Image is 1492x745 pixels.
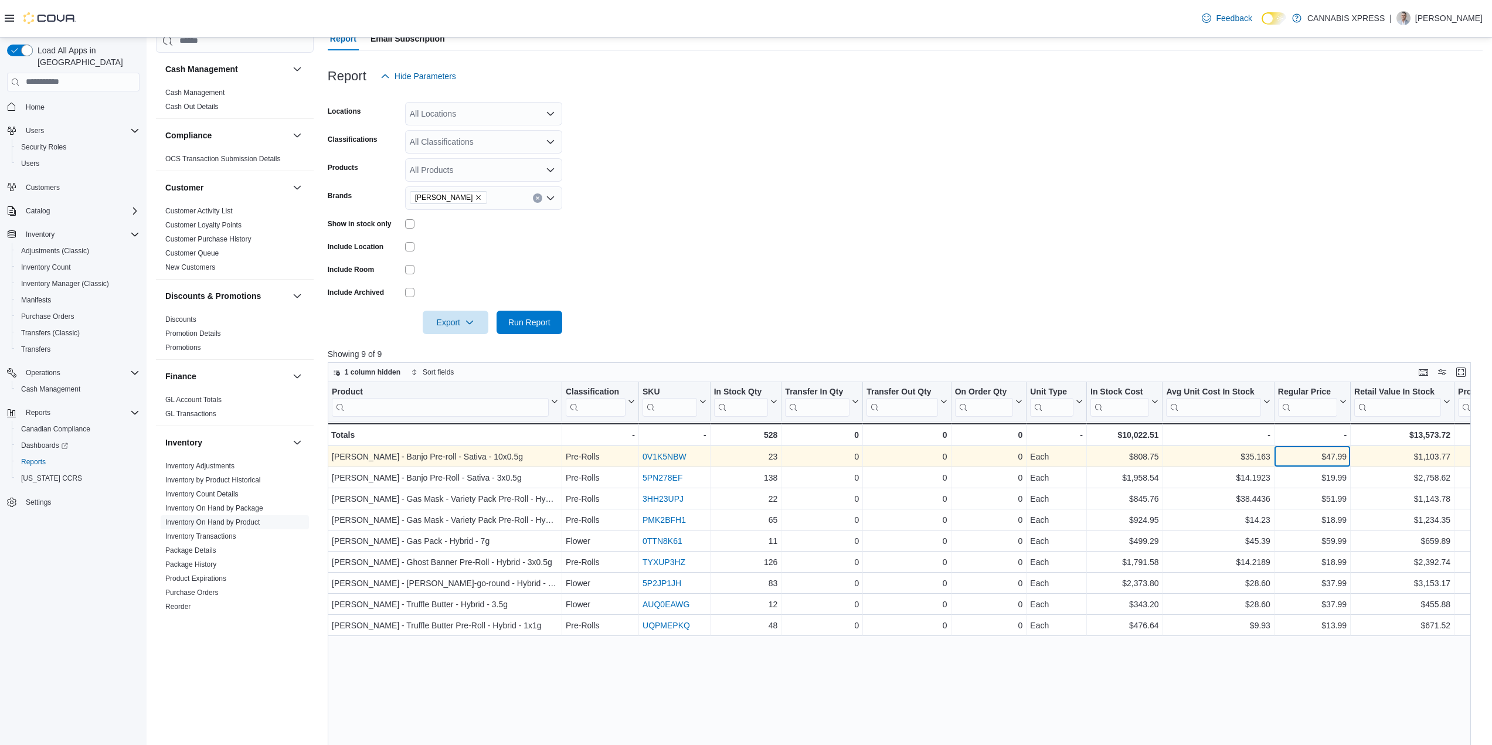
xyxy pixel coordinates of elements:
span: Sort fields [423,368,454,377]
label: Brands [328,191,352,200]
span: Inventory Transactions [165,532,236,541]
div: Each [1030,450,1083,464]
span: Inventory On Hand by Product [165,518,260,527]
span: Adjustments (Classic) [21,246,89,256]
span: Load All Apps in [GEOGRAPHIC_DATA] [33,45,140,68]
span: Customers [26,183,60,192]
a: Home [21,100,49,114]
span: Run Report [508,317,550,328]
span: 1 column hidden [345,368,400,377]
span: Users [16,157,140,171]
button: Unit Type [1030,386,1083,416]
label: Include Location [328,242,383,251]
span: Inventory On Hand by Package [165,504,263,513]
div: 0 [954,471,1022,485]
div: $2,758.62 [1354,471,1450,485]
a: Inventory Manager (Classic) [16,277,114,291]
button: Canadian Compliance [12,421,144,437]
span: Users [26,126,44,135]
button: Transfers (Classic) [12,325,144,341]
p: | [1389,11,1392,25]
button: Transfers [12,341,144,358]
a: Inventory Adjustments [165,462,234,470]
div: Inventory [156,459,314,632]
div: SKU [643,386,697,397]
div: 0 [785,513,859,527]
div: On Order Qty [954,386,1013,397]
div: 138 [713,471,777,485]
button: Regular Price [1278,386,1347,416]
div: Each [1030,471,1083,485]
div: 0 [785,428,859,442]
div: $924.95 [1090,513,1158,527]
div: Pre-Rolls [566,471,635,485]
a: PMK2BFH1 [643,515,686,525]
button: Cash Management [290,62,304,76]
span: Cash Management [165,88,225,97]
a: Promotions [165,343,201,352]
a: GL Account Totals [165,396,222,404]
span: Customer Activity List [165,206,233,216]
a: 3HH23UPJ [643,494,684,504]
a: UQPMEPKQ [643,621,690,630]
button: Inventory Count [12,259,144,275]
span: Inventory Count [21,263,71,272]
div: On Order Qty [954,386,1013,416]
div: $35.163 [1166,450,1270,464]
div: Compliance [156,152,314,171]
div: 0 [866,492,947,506]
a: Cash Out Details [165,103,219,111]
div: 0 [866,513,947,527]
div: Unit Type [1030,386,1073,416]
button: Keyboard shortcuts [1416,365,1430,379]
a: OCS Transaction Submission Details [165,155,281,163]
span: Inventory [26,230,55,239]
button: Open list of options [546,193,555,203]
div: Chris Jones [1396,11,1411,25]
button: Operations [21,366,65,380]
span: Customer Queue [165,249,219,258]
div: 0 [785,492,859,506]
button: Export [423,311,488,334]
button: Inventory [2,226,144,243]
div: Transfer Out Qty [866,386,937,397]
div: In Stock Cost [1090,386,1149,397]
a: Inventory Count Details [165,490,239,498]
div: $13,573.72 [1354,428,1450,442]
span: Canadian Compliance [21,424,90,434]
a: Promotion Details [165,329,221,338]
button: Security Roles [12,139,144,155]
div: 0 [866,428,947,442]
div: In Stock Cost [1090,386,1149,416]
a: Customer Activity List [165,207,233,215]
div: Retail Value In Stock [1354,386,1441,397]
div: [PERSON_NAME] - Gas Mask - Variety Pack Pre-Roll - Hybrid - 12x0.5g [332,492,558,506]
button: Users [2,123,144,139]
div: $47.99 [1278,450,1347,464]
div: Classification [566,386,626,397]
a: Product Expirations [165,574,226,583]
div: - [643,428,706,442]
div: $845.76 [1090,492,1158,506]
span: Report [330,27,356,50]
button: Transfer Out Qty [866,386,947,416]
span: New Customers [165,263,215,272]
button: Open list of options [546,109,555,118]
label: Show in stock only [328,219,392,229]
div: - [1278,428,1347,442]
button: 1 column hidden [328,365,405,379]
button: Reports [12,454,144,470]
span: Customer Purchase History [165,234,252,244]
button: Enter fullscreen [1454,365,1468,379]
button: Reports [2,404,144,421]
button: Inventory Manager (Classic) [12,275,144,292]
div: Regular Price [1278,386,1337,416]
h3: Customer [165,182,203,193]
div: Classification [566,386,626,416]
div: 528 [713,428,777,442]
button: Inventory [21,227,59,241]
a: Package Details [165,546,216,555]
span: Export [430,311,481,334]
span: [PERSON_NAME] [415,192,473,203]
p: Showing 9 of 9 [328,348,1483,360]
